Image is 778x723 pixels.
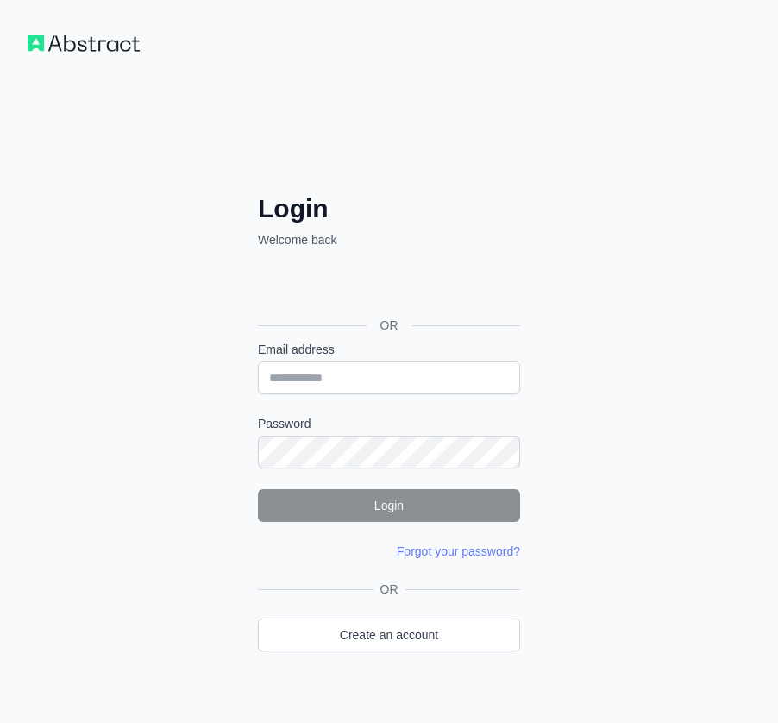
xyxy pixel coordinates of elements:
[258,193,520,224] h2: Login
[258,415,520,432] label: Password
[373,581,405,598] span: OR
[249,267,525,305] iframe: Przycisk Zaloguj się przez Google
[397,544,520,558] a: Forgot your password?
[258,619,520,651] a: Create an account
[258,341,520,358] label: Email address
[258,489,520,522] button: Login
[258,231,520,248] p: Welcome back
[28,35,140,52] img: Workflow
[367,317,412,334] span: OR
